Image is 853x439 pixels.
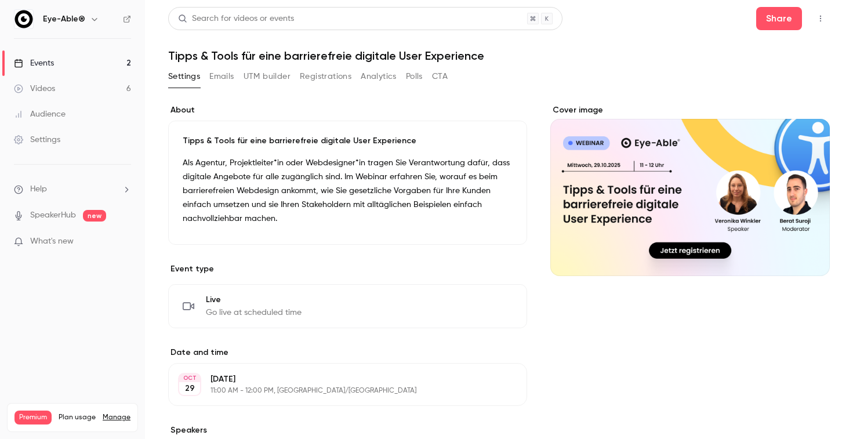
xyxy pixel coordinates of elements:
[406,67,423,86] button: Polls
[14,411,52,425] span: Premium
[550,104,830,116] label: Cover image
[756,7,802,30] button: Share
[30,183,47,195] span: Help
[178,13,294,25] div: Search for videos or events
[59,413,96,422] span: Plan usage
[300,67,351,86] button: Registrations
[168,347,527,358] label: Date and time
[168,67,200,86] button: Settings
[183,156,513,226] p: Als Agentur, Projektleiter*in oder Webdesigner*in tragen Sie Verantwortung dafür, dass digitale A...
[361,67,397,86] button: Analytics
[14,10,33,28] img: Eye-Able®
[206,307,302,318] span: Go live at scheduled time
[14,83,55,95] div: Videos
[244,67,291,86] button: UTM builder
[168,263,527,275] p: Event type
[206,294,302,306] span: Live
[432,67,448,86] button: CTA
[168,49,830,63] h1: Tipps & Tools für eine barrierefreie digitale User Experience
[168,104,527,116] label: About
[210,386,466,396] p: 11:00 AM - 12:00 PM, [GEOGRAPHIC_DATA]/[GEOGRAPHIC_DATA]
[103,413,130,422] a: Manage
[30,235,74,248] span: What's new
[210,373,466,385] p: [DATE]
[168,425,527,436] label: Speakers
[14,134,60,146] div: Settings
[179,374,200,382] div: OCT
[43,13,85,25] h6: Eye-Able®
[14,108,66,120] div: Audience
[209,67,234,86] button: Emails
[30,209,76,222] a: SpeakerHub
[14,183,131,195] li: help-dropdown-opener
[14,57,54,69] div: Events
[185,383,195,394] p: 29
[550,104,830,276] section: Cover image
[83,210,106,222] span: new
[183,135,513,147] p: Tipps & Tools für eine barrierefreie digitale User Experience
[117,237,131,247] iframe: Noticeable Trigger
